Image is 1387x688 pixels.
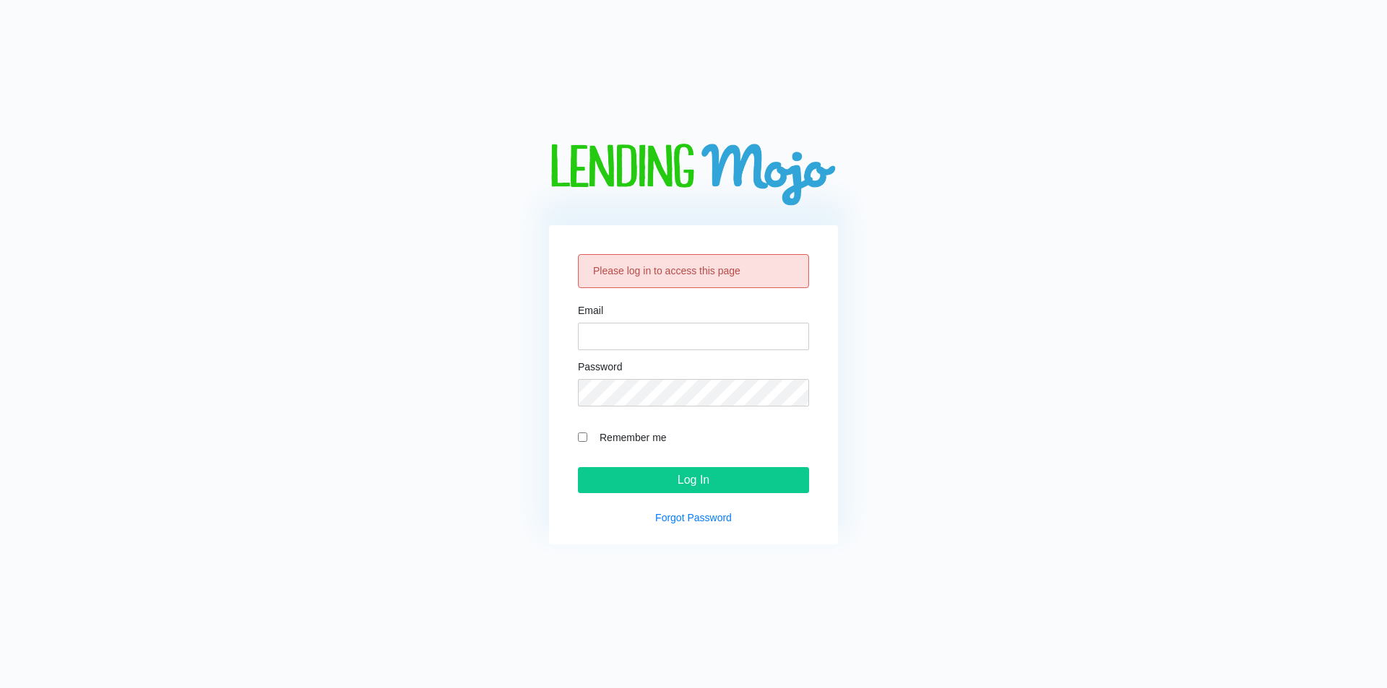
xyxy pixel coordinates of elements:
div: Please log in to access this page [578,254,809,288]
a: Forgot Password [655,512,732,523]
label: Password [578,362,622,372]
img: logo-big.png [549,144,838,208]
label: Remember me [592,429,809,445]
label: Email [578,305,603,315]
input: Log In [578,467,809,493]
